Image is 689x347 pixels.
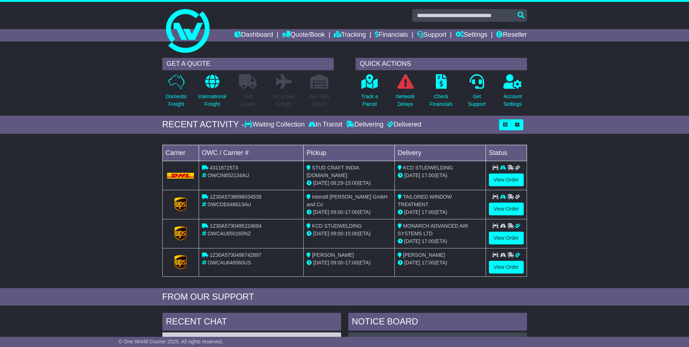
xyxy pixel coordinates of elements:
[174,197,187,212] img: GetCarrierServiceLogo
[496,29,527,41] a: Reseller
[331,231,343,236] span: 09:00
[210,194,261,200] span: 1Z30A5738696034538
[118,339,223,344] span: © One World Courier 2025. All rights reserved.
[174,226,187,241] img: GetCarrierServiceLogo
[313,209,329,215] span: [DATE]
[307,336,337,342] div: [DATE] 11:09
[331,209,343,215] span: 09:00
[312,223,362,229] span: KCD STUDWELDING
[304,145,395,161] td: Pickup
[166,93,187,108] p: Domestic Freight
[345,231,358,236] span: 15:00
[198,74,227,112] a: InternationalFreight
[352,336,523,342] div: ( )
[422,238,434,244] span: 17:00
[404,209,420,215] span: [DATE]
[313,231,329,236] span: [DATE]
[167,173,194,179] img: DHL.png
[422,172,434,178] span: 17:00
[429,74,453,112] a: CheckFinancials
[489,203,524,215] a: View Order
[234,29,273,41] a: Dashboard
[361,74,378,112] a: Track aParcel
[403,252,445,258] span: [PERSON_NAME]
[162,313,341,332] div: RECENT CHAT
[344,121,385,129] div: Delivering
[307,165,359,178] span: STUD CRAFT INDIA [DOMAIN_NAME]
[307,194,388,207] span: interstil [PERSON_NAME] GmbH and Co
[489,232,524,244] a: View Order
[313,180,329,186] span: [DATE]
[403,165,453,171] span: KCD STUDWELDING
[198,93,226,108] p: International Freight
[174,255,187,270] img: GetCarrierServiceLogo
[375,29,408,41] a: Financials
[331,260,343,266] span: 09:00
[468,93,486,108] p: Get Support
[211,336,234,342] span: PO-07704
[503,93,522,108] p: Account Settings
[430,93,453,108] p: Check Financials
[345,260,358,266] span: 17:00
[312,252,354,258] span: [PERSON_NAME]
[307,179,392,187] div: - (ETA)
[422,209,434,215] span: 17:00
[210,223,261,229] span: 1Z30A5730495224694
[404,238,420,244] span: [DATE]
[331,180,343,186] span: 08:29
[398,238,483,245] div: (ETA)
[273,93,295,108] p: Air & Sea Freight
[361,93,378,108] p: Track a Parcel
[489,173,524,186] a: View Order
[162,145,199,161] td: Carrier
[352,336,396,342] a: OWCDE646613AU
[307,230,392,238] div: - (ETA)
[398,208,483,216] div: (ETA)
[394,145,486,161] td: Delivery
[467,74,486,112] a: GetSupport
[396,74,415,112] a: NetworkDelays
[207,202,251,207] span: OWCDE646613AU
[207,231,251,236] span: OWCAU650165NZ
[493,336,523,342] div: [DATE] 18:13
[210,252,261,258] span: 1Z30A5730498742897
[348,313,527,332] div: NOTICE BOARD
[398,194,452,207] span: TAILORED WINDOW TREATMENT
[398,259,483,267] div: (ETA)
[313,260,329,266] span: [DATE]
[165,74,187,112] a: DomesticFreight
[455,29,487,41] a: Settings
[307,208,392,216] div: - (ETA)
[282,29,325,41] a: Quote/Book
[207,172,249,178] span: OWCIN652134AU
[404,260,420,266] span: [DATE]
[417,29,446,41] a: Support
[398,172,483,179] div: (ETA)
[307,121,344,129] div: In Transit
[396,93,414,108] p: Network Delays
[310,93,329,108] p: Air / Sea Depot
[162,58,334,70] div: GET A QUOTE
[199,145,304,161] td: OWC / Carrier #
[239,93,257,108] p: Full Loads
[422,260,434,266] span: 17:00
[398,223,468,236] span: MONARCH ADVANCED AIR SYSTEMS LTD
[503,74,522,112] a: AccountSettings
[162,292,527,302] div: FROM OUR SUPPORT
[244,121,306,129] div: Waiting Collection
[345,209,358,215] span: 17:00
[307,259,392,267] div: - (ETA)
[166,336,337,342] div: ( )
[404,172,420,178] span: [DATE]
[489,261,524,274] a: View Order
[166,336,210,342] a: OWCPE647669AU
[486,145,527,161] td: Status
[334,29,366,41] a: Tracking
[397,336,422,342] span: F-1247854
[162,119,244,130] div: RECENT ACTIVITY -
[207,260,251,266] span: OWCAU646560US
[210,165,238,171] span: 4311672573
[345,180,358,186] span: 15:00
[356,58,527,70] div: QUICK ACTIONS
[385,121,421,129] div: Delivered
